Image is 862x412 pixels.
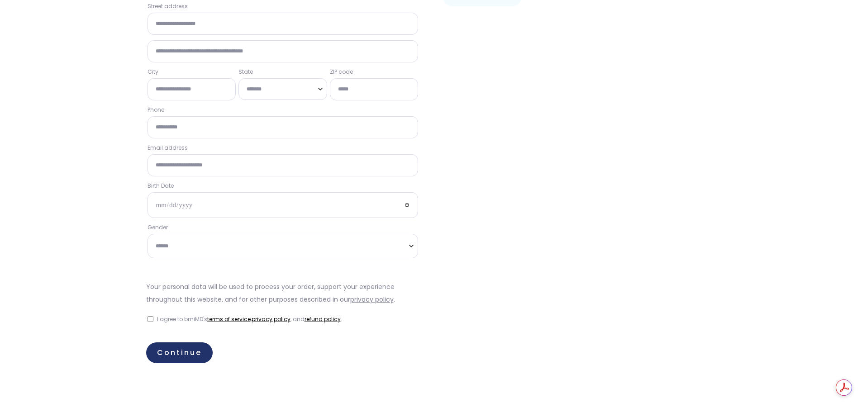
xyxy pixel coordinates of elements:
[148,2,419,10] label: Street address
[148,182,419,190] label: Birth Date
[146,342,213,363] a: Continue
[148,106,419,114] label: Phone
[146,280,420,306] p: Your personal data will be used to process your order, support your experience throughout this we...
[350,295,394,304] a: privacy policy
[330,68,419,76] label: ZIP code
[148,68,236,76] label: City
[305,315,341,323] a: refund policy
[207,315,251,323] a: terms of service
[252,315,291,323] a: privacy policy
[157,314,342,325] label: I agree to bmiMD's , , and .
[148,144,419,152] label: Email address
[148,223,419,232] label: Gender
[238,68,327,76] label: State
